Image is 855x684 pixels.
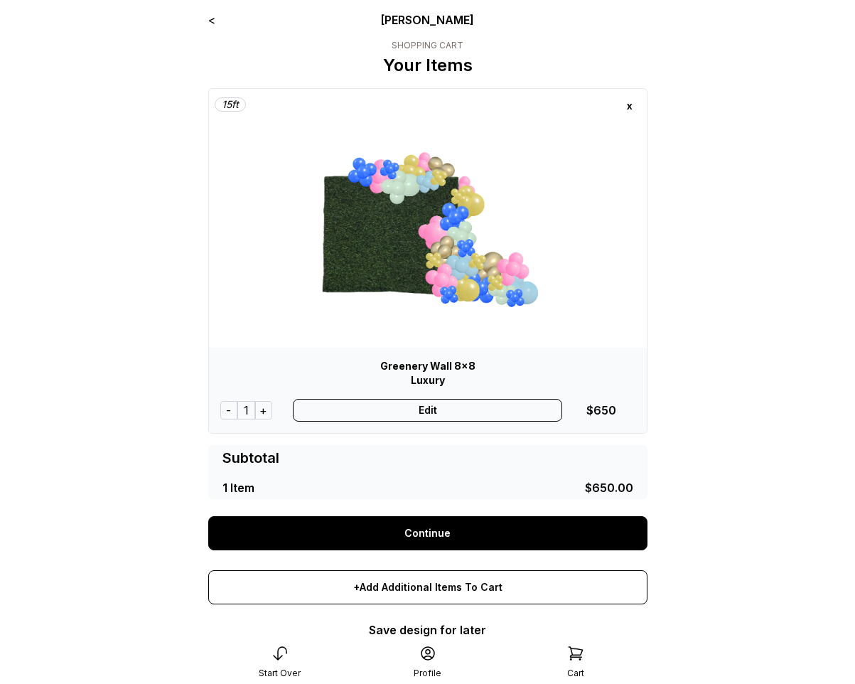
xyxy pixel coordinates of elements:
[215,97,246,112] div: 15 ft
[414,668,441,679] div: Profile
[222,479,254,496] div: 1 Item
[383,54,473,77] p: Your Items
[586,402,616,419] div: $650
[208,516,647,550] a: Continue
[296,11,559,28] div: [PERSON_NAME]
[220,359,635,388] div: Greenery Wall 8x8 Luxury
[383,40,473,51] div: SHOPPING CART
[585,479,633,496] div: $650.00
[293,399,562,422] div: Edit
[208,13,215,27] a: <
[369,623,486,637] a: Save design for later
[259,668,301,679] div: Start Over
[237,401,255,420] div: 1
[618,95,641,117] div: x
[222,448,279,468] div: Subtotal
[567,668,584,679] div: Cart
[255,401,272,420] div: +
[208,570,647,604] div: +Add Additional Items To Cart
[289,123,566,336] img: Design with add-ons
[220,401,237,420] div: -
